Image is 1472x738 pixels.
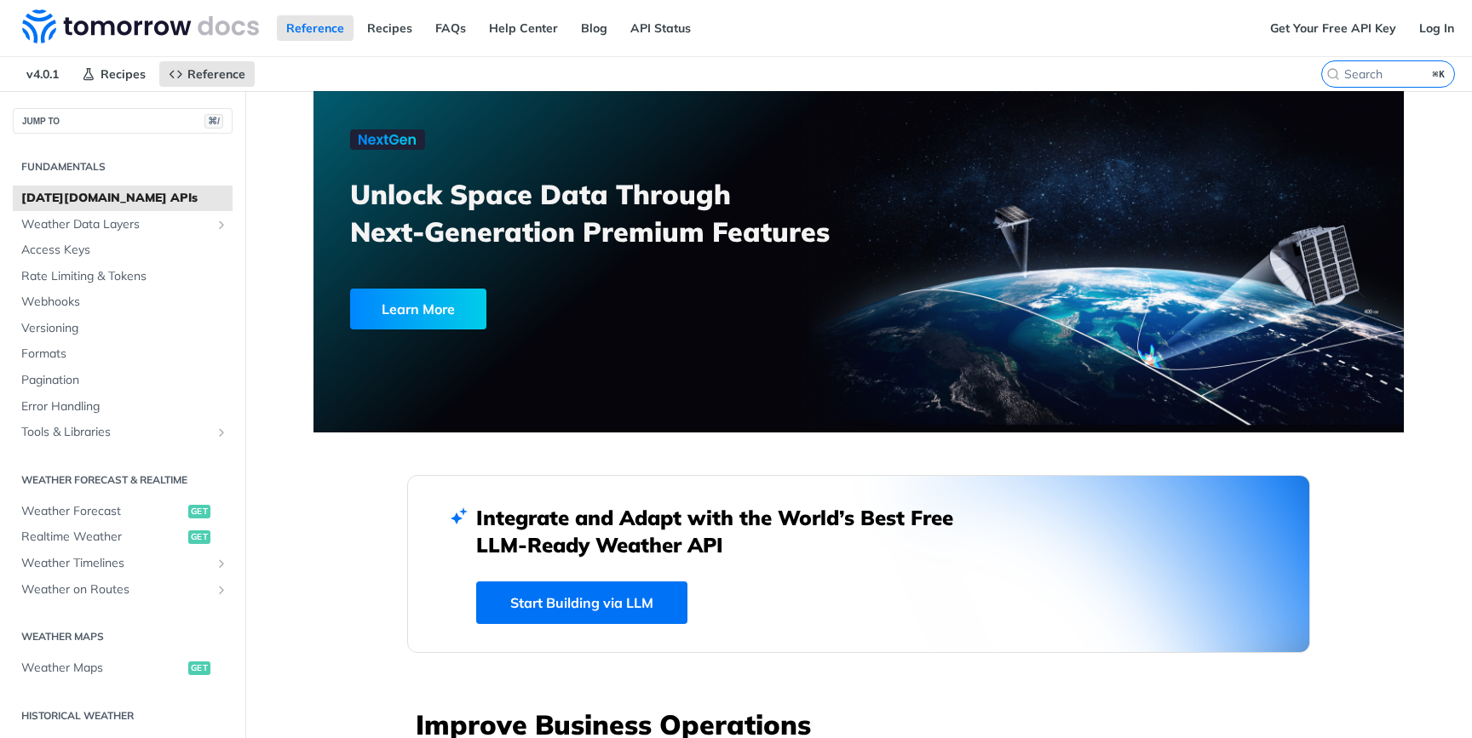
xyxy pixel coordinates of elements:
h2: Weather Maps [13,629,233,644]
span: Formats [21,346,228,363]
span: Tools & Libraries [21,424,210,441]
span: Reference [187,66,245,82]
h2: Weather Forecast & realtime [13,472,233,488]
a: Help Center [480,15,567,41]
a: Webhooks [13,289,233,315]
a: Reference [277,15,354,41]
a: Realtime Weatherget [13,524,233,550]
button: Show subpages for Weather Timelines [215,557,228,570]
a: Weather Data LayersShow subpages for Weather Data Layers [13,212,233,237]
h2: Fundamentals [13,159,233,174]
svg: Search [1326,67,1340,81]
a: Weather on RoutesShow subpages for Weather on Routes [13,577,233,603]
button: Show subpages for Weather Data Layers [215,218,228,232]
div: Learn More [350,289,486,329]
button: Show subpages for Weather on Routes [215,583,228,597]
span: get [188,661,210,675]
span: Weather Maps [21,660,184,677]
a: Log In [1410,15,1463,41]
a: FAQs [426,15,475,41]
a: Formats [13,341,233,367]
span: Weather Timelines [21,555,210,572]
span: ⌘/ [204,114,223,129]
a: Error Handling [13,394,233,420]
a: API Status [621,15,700,41]
span: get [188,505,210,518]
span: Realtime Weather [21,529,184,546]
a: Pagination [13,368,233,393]
img: Tomorrow.io Weather API Docs [22,9,259,43]
button: Show subpages for Tools & Libraries [215,426,228,439]
img: NextGen [350,129,425,150]
a: Get Your Free API Key [1261,15,1406,41]
h3: Unlock Space Data Through Next-Generation Premium Features [350,175,877,250]
span: Webhooks [21,294,228,311]
a: Start Building via LLM [476,581,687,624]
a: Weather Forecastget [13,499,233,524]
span: Weather Data Layers [21,216,210,233]
a: Recipes [72,61,155,87]
span: get [188,530,210,544]
span: [DATE][DOMAIN_NAME] APIs [21,190,228,207]
span: Recipes [101,66,146,82]
span: Rate Limiting & Tokens [21,268,228,285]
a: Rate Limiting & Tokens [13,264,233,289]
a: Versioning [13,316,233,341]
button: JUMP TO⌘/ [13,108,233,134]
span: Error Handling [21,398,228,415]
span: v4.0.1 [17,61,68,87]
span: Versioning [21,320,228,337]
a: Recipes [358,15,422,41]
span: Weather on Routes [21,581,210,598]
a: Reference [159,61,255,87]
a: Blog [572,15,617,41]
a: Access Keys [13,237,233,263]
span: Access Keys [21,242,228,259]
h2: Integrate and Adapt with the World’s Best Free LLM-Ready Weather API [476,504,979,558]
h2: Historical Weather [13,708,233,724]
a: Tools & LibrariesShow subpages for Tools & Libraries [13,420,233,445]
a: Learn More [350,289,772,329]
a: Weather Mapsget [13,655,233,681]
kbd: ⌘K [1429,66,1450,83]
span: Weather Forecast [21,503,184,520]
span: Pagination [21,372,228,389]
a: [DATE][DOMAIN_NAME] APIs [13,186,233,211]
a: Weather TimelinesShow subpages for Weather Timelines [13,551,233,576]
